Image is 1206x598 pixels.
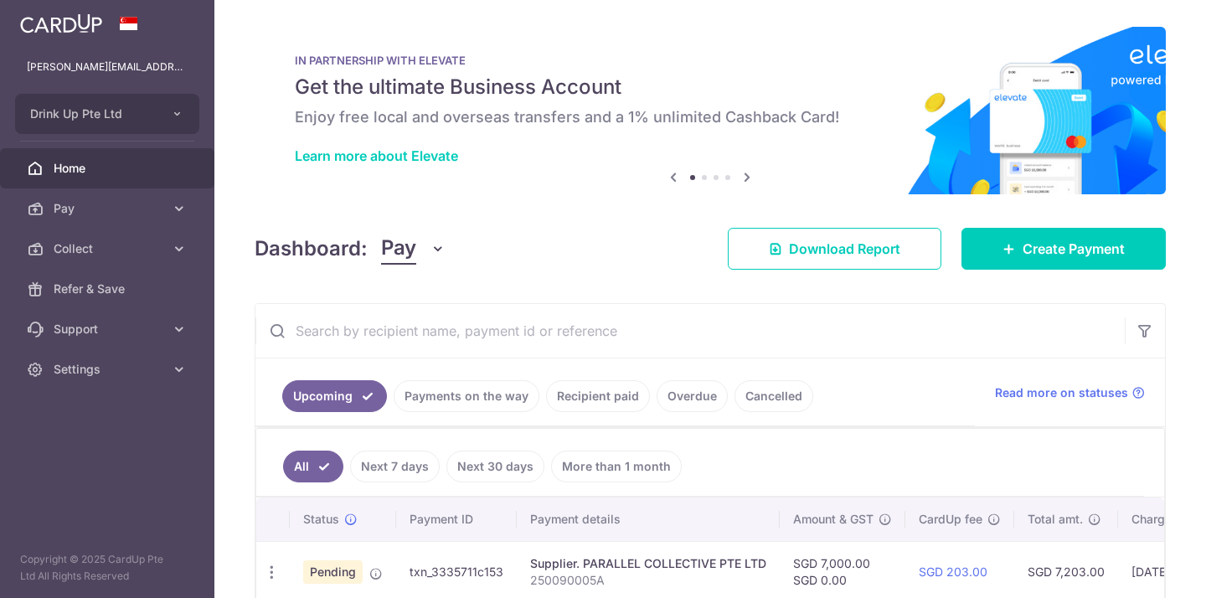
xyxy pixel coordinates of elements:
p: [PERSON_NAME][EMAIL_ADDRESS][DOMAIN_NAME] [27,59,188,75]
a: All [283,451,343,482]
span: Amount & GST [793,511,874,528]
span: Download Report [789,239,900,259]
span: Settings [54,361,164,378]
a: Cancelled [734,380,813,412]
span: CardUp fee [919,511,982,528]
a: Recipient paid [546,380,650,412]
th: Payment ID [396,497,517,541]
span: Refer & Save [54,281,164,297]
span: Pay [54,200,164,217]
a: Learn more about Elevate [295,147,458,164]
span: Create Payment [1023,239,1125,259]
span: Pending [303,560,363,584]
span: Status [303,511,339,528]
h5: Get the ultimate Business Account [295,74,1126,101]
a: Overdue [657,380,728,412]
span: Home [54,160,164,177]
div: Supplier. PARALLEL COLLECTIVE PTE LTD [530,555,766,572]
a: Download Report [728,228,941,270]
span: Drink Up Pte Ltd [30,106,154,122]
a: Next 30 days [446,451,544,482]
img: Renovation banner [255,27,1166,194]
span: Total amt. [1028,511,1083,528]
a: Create Payment [961,228,1166,270]
a: Payments on the way [394,380,539,412]
span: Pay [381,233,416,265]
button: Drink Up Pte Ltd [15,94,199,134]
input: Search by recipient name, payment id or reference [255,304,1125,358]
span: Read more on statuses [995,384,1128,401]
span: Charge date [1131,511,1200,528]
img: CardUp [20,13,102,34]
p: IN PARTNERSHIP WITH ELEVATE [295,54,1126,67]
h4: Dashboard: [255,234,368,264]
iframe: Opens a widget where you can find more information [1098,548,1189,590]
h6: Enjoy free local and overseas transfers and a 1% unlimited Cashback Card! [295,107,1126,127]
p: 250090005A [530,572,766,589]
button: Pay [381,233,446,265]
span: Collect [54,240,164,257]
span: Support [54,321,164,338]
a: Next 7 days [350,451,440,482]
a: Upcoming [282,380,387,412]
th: Payment details [517,497,780,541]
a: SGD 203.00 [919,564,987,579]
a: Read more on statuses [995,384,1145,401]
a: More than 1 month [551,451,682,482]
